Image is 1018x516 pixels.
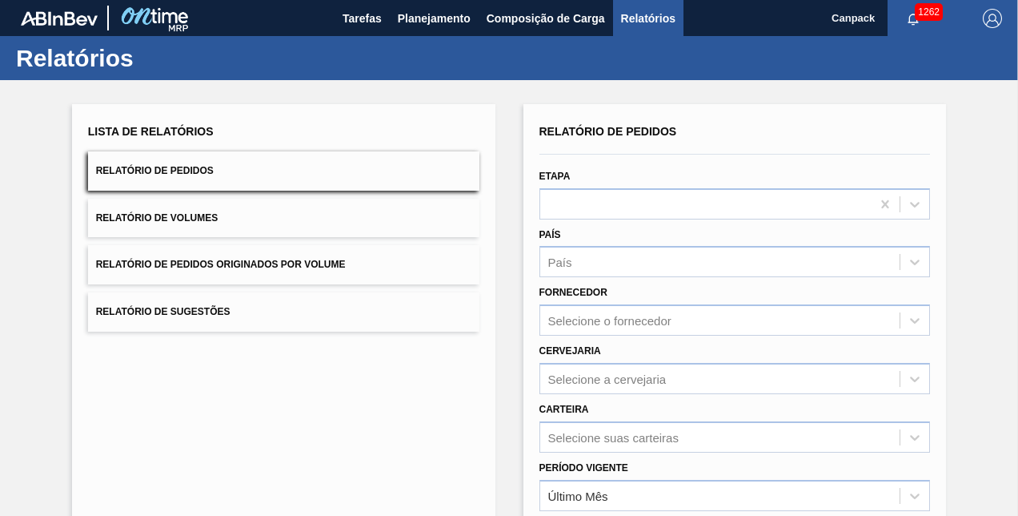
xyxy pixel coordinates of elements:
span: 1262 [915,3,943,21]
div: Selecione suas carteiras [548,430,679,444]
button: Notificações [888,7,939,30]
img: TNhmsLtSVTkK8tSr43FrP2fwEKptu5GPRR3wAAAABJRU5ErkJggg== [21,11,98,26]
span: Relatório de Volumes [96,212,218,224]
label: Etapa [539,171,571,182]
span: Relatório de Sugestões [96,306,230,317]
button: Relatório de Pedidos [88,151,479,191]
div: Selecione a cervejaria [548,372,667,385]
button: Relatório de Pedidos Originados por Volume [88,245,479,284]
label: País [539,229,561,240]
div: País [548,256,572,269]
button: Relatório de Volumes [88,199,479,238]
label: Período Vigente [539,462,628,474]
span: Tarefas [343,9,382,28]
span: Lista de Relatórios [88,125,214,138]
span: Relatório de Pedidos [539,125,677,138]
h1: Relatórios [16,49,300,67]
label: Carteira [539,404,589,415]
label: Fornecedor [539,287,607,298]
div: Último Mês [548,489,608,502]
span: Planejamento [398,9,471,28]
span: Composição de Carga [487,9,605,28]
label: Cervejaria [539,345,601,357]
img: Logout [983,9,1002,28]
span: Relatórios [621,9,675,28]
div: Selecione o fornecedor [548,314,671,328]
button: Relatório de Sugestões [88,292,479,332]
span: Relatório de Pedidos [96,165,214,176]
span: Relatório de Pedidos Originados por Volume [96,259,346,270]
